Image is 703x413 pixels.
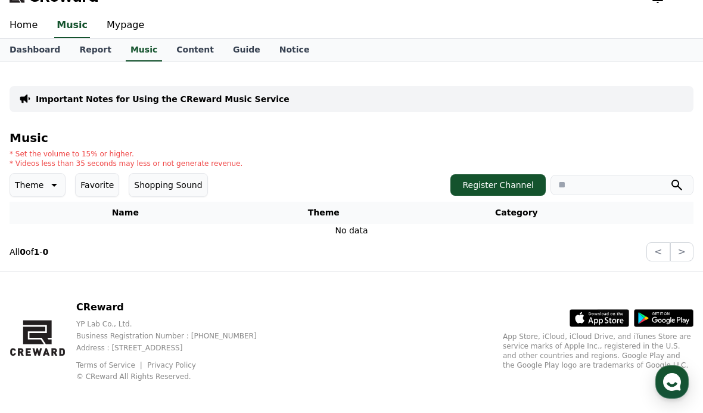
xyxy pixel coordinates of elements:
[167,39,223,61] a: Content
[126,39,162,61] a: Music
[10,246,48,258] p: All of -
[70,39,121,61] a: Report
[30,332,51,341] span: Home
[36,93,290,105] a: Important Notes for Using the CReward Music Service
[75,173,119,197] button: Favorite
[450,174,546,196] button: Register Channel
[76,361,144,369] a: Terms of Service
[76,372,276,381] p: © CReward All Rights Reserved.
[10,224,693,238] td: No data
[97,13,154,38] a: Mypage
[10,159,242,168] p: * Videos less than 35 seconds may less or not generate revenue.
[4,314,79,344] a: Home
[176,332,206,341] span: Settings
[76,343,276,353] p: Address : [STREET_ADDRESS]
[154,314,229,344] a: Settings
[76,319,276,329] p: YP Lab Co., Ltd.
[79,314,154,344] a: Messages
[670,242,693,261] button: >
[34,247,40,257] strong: 1
[76,331,276,341] p: Business Registration Number : [PHONE_NUMBER]
[241,202,406,224] th: Theme
[76,300,276,315] p: CReward
[646,242,670,261] button: <
[10,149,242,159] p: * Set the volume to 15% or higher.
[406,202,627,224] th: Category
[10,202,241,224] th: Name
[20,247,26,257] strong: 0
[503,332,693,370] p: App Store, iCloud, iCloud Drive, and iTunes Store are service marks of Apple Inc., registered in ...
[147,361,196,369] a: Privacy Policy
[42,247,48,257] strong: 0
[270,39,319,61] a: Notice
[10,131,693,144] h4: Music
[54,13,90,38] a: Music
[15,177,43,193] p: Theme
[129,173,207,197] button: Shopping Sound
[10,173,66,197] button: Theme
[223,39,270,61] a: Guide
[99,332,134,342] span: Messages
